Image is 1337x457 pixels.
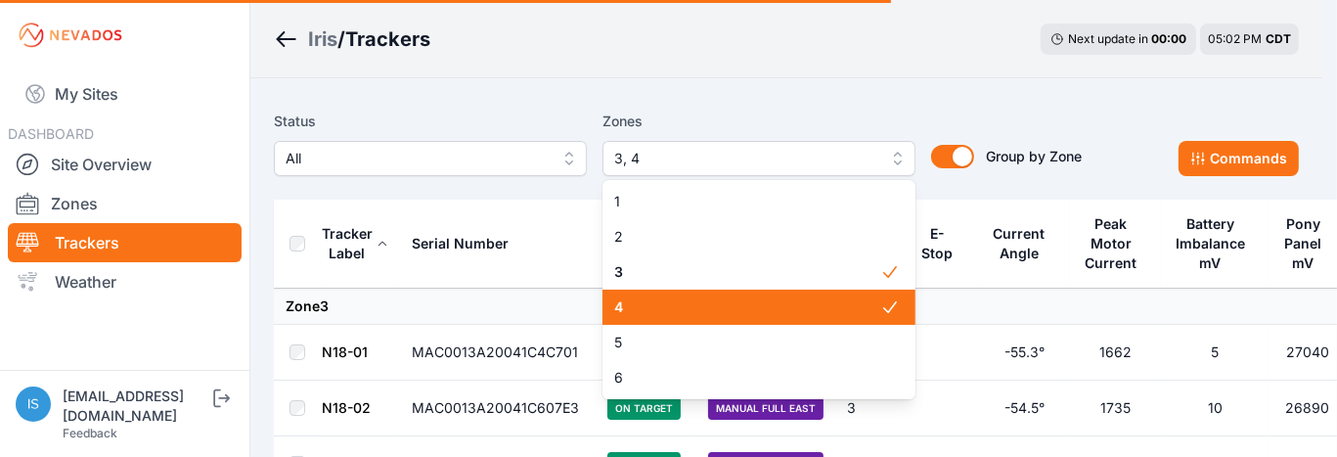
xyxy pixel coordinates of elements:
[602,141,915,176] button: 3, 4
[614,368,880,388] span: 6
[614,147,876,170] span: 3, 4
[602,180,915,399] div: 3, 4
[614,192,880,211] span: 1
[614,262,880,282] span: 3
[614,333,880,352] span: 5
[614,297,880,317] span: 4
[614,227,880,247] span: 2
